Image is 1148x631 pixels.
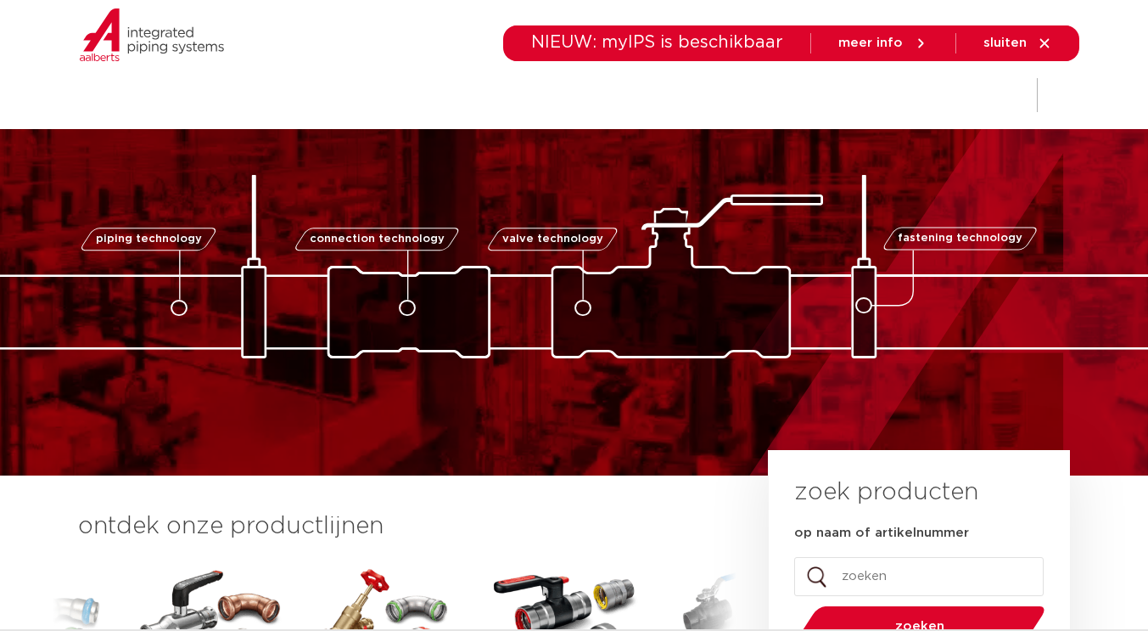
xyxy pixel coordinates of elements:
nav: Menu [344,63,911,128]
h3: ontdek onze productlijnen [78,510,711,544]
a: sluiten [983,36,1052,51]
a: downloads [658,63,731,128]
a: toepassingen [535,63,624,128]
a: services [764,63,819,128]
label: op naam of artikelnummer [794,525,969,542]
a: markten [447,63,501,128]
input: zoeken [794,557,1044,596]
span: connection technology [309,234,444,245]
span: NIEUW: myIPS is beschikbaar [531,34,783,51]
span: piping technology [96,234,202,245]
span: fastening technology [898,234,1022,245]
h3: zoek producten [794,476,978,510]
a: over ons [853,63,911,128]
span: valve technology [502,234,603,245]
span: sluiten [983,37,1027,49]
a: producten [344,63,413,128]
a: meer info [838,36,928,51]
span: meer info [838,37,903,49]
